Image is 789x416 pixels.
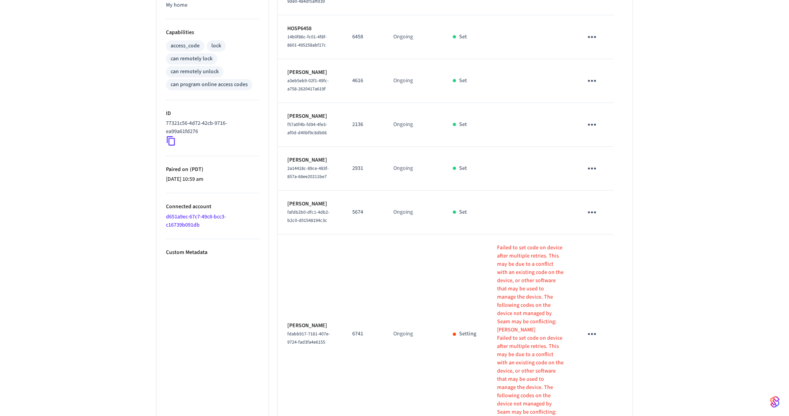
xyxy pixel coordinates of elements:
[166,203,259,211] p: Connected account
[384,103,443,147] td: Ongoing
[459,330,476,338] p: Setting
[770,396,780,408] img: SeamLogoGradient.69752ec5.svg
[384,59,443,103] td: Ongoing
[352,77,375,85] p: 4616
[166,29,259,37] p: Capabilities
[352,330,375,338] p: 6741
[166,1,259,9] p: My home
[166,249,259,257] p: Custom Metadata
[384,191,443,234] td: Ongoing
[166,175,259,184] p: [DATE] 10:59 am
[287,77,329,92] span: a3eb5eb9-02f1-49fc-a758-2620417a619f
[166,119,256,136] p: 77321c56-4d72-42cb-9716-ea99a61fd276
[287,25,333,33] p: HOSP6458
[171,68,219,76] div: can remotely unlock
[171,42,200,50] div: access_code
[287,331,330,346] span: fdabb917-7181-407e-9724-fad3fa4e6155
[287,322,333,330] p: [PERSON_NAME]
[352,208,375,216] p: 5674
[287,34,327,49] span: 14b0f86c-fc01-4f8f-8601-495258abf17c
[352,121,375,129] p: 2136
[459,33,467,41] p: Set
[352,33,375,41] p: 6458
[497,244,564,334] p: Failed to set code on device after multiple retries. This may be due to a conflict with an existi...
[384,15,443,59] td: Ongoing
[384,147,443,191] td: Ongoing
[166,166,259,174] p: Paired on
[188,166,204,173] span: ( PDT )
[459,208,467,216] p: Set
[166,110,259,118] p: ID
[287,121,327,136] span: f57a0f4b-fd94-4fe3-af0d-d40bf9c8db66
[287,112,333,121] p: [PERSON_NAME]
[166,213,226,229] a: d651a9ec-67c7-49c8-bcc3-c16739b091db
[287,68,333,77] p: [PERSON_NAME]
[171,81,248,89] div: can program online access codes
[459,77,467,85] p: Set
[287,156,333,164] p: [PERSON_NAME]
[352,164,375,173] p: 2931
[287,165,329,180] span: 2a14418c-89ce-483f-857a-68ee20211be7
[287,209,330,224] span: fafdb2b0-dfc1-4db2-b2c0-d01548194c3c
[459,164,467,173] p: Set
[171,55,213,63] div: can remotely lock
[459,121,467,129] p: Set
[287,200,333,208] p: [PERSON_NAME]
[211,42,221,50] div: lock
